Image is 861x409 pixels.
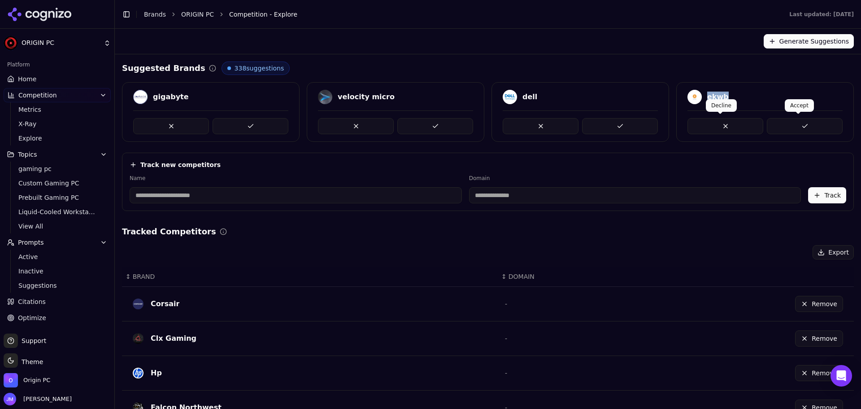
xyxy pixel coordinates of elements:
span: Prebuilt Gaming PC [18,193,96,202]
img: ORIGIN PC [4,36,18,50]
img: clx gaming [133,333,143,344]
button: Track [808,187,846,203]
span: Competition [18,91,57,100]
div: Corsair [151,299,179,309]
span: gaming pc [18,164,96,173]
span: DOMAIN [509,272,535,281]
span: ORIGIN PC [22,39,100,47]
img: velocity micro [318,90,332,104]
div: velocity micro [338,92,395,102]
div: gigabyte [153,92,189,102]
div: ↕DOMAIN [501,272,652,281]
div: dell [522,92,537,102]
a: Inactive [15,265,100,277]
span: Reports [18,330,42,339]
span: 338 suggestions [235,64,284,73]
span: - [505,369,507,377]
img: ekwb [687,90,702,104]
button: Remove [795,330,843,347]
span: Suggestions [18,281,96,290]
span: Theme [18,358,43,365]
a: gaming pc [15,163,100,175]
span: Active [18,252,96,261]
a: Liquid-Cooled Workstations [15,206,100,218]
img: hp [133,368,143,378]
span: [PERSON_NAME] [20,395,72,403]
h2: Suggested Brands [122,62,205,75]
span: Custom Gaming PC [18,179,96,188]
button: Export [813,245,854,259]
p: Accept [790,102,809,109]
span: Optimize [18,313,46,322]
span: Home [18,75,36,84]
a: Metrics [15,103,100,116]
a: X-Ray [15,118,100,130]
th: BRAND [122,267,498,287]
div: ekwb [707,92,729,102]
div: Last updated: [DATE] [789,11,854,18]
button: Remove [795,365,843,381]
a: Citations [4,295,111,309]
div: Hp [151,368,162,378]
img: corsair [133,299,143,309]
h4: Track new competitors [140,160,221,169]
button: Competition [4,88,111,102]
label: Domain [469,175,801,182]
a: View All [15,220,100,233]
button: Open organization switcher [4,373,50,387]
span: Explore [18,134,96,143]
span: Citations [18,297,46,306]
button: Prompts [4,235,111,250]
nav: breadcrumb [144,10,771,19]
div: Clx Gaming [151,333,196,344]
label: Name [130,175,462,182]
span: Competition - Explore [229,10,297,19]
span: Inactive [18,267,96,276]
span: Prompts [18,238,44,247]
a: Home [4,72,111,86]
img: Jesse Mak [4,393,16,405]
a: Custom Gaming PC [15,177,100,189]
img: dell [503,90,517,104]
a: Explore [15,132,100,145]
span: Support [18,336,46,345]
span: Metrics [18,105,96,114]
span: X-Ray [18,119,96,128]
p: Decline [711,102,731,109]
span: Liquid-Cooled Workstations [18,207,96,216]
span: Origin PC [23,376,50,384]
span: View All [18,222,96,231]
span: - [505,300,507,308]
button: Remove [795,296,843,312]
span: BRAND [133,272,155,281]
button: Generate Suggestions [764,34,854,48]
a: Optimize [4,311,111,325]
button: ReportsBETA [4,327,111,341]
a: Active [15,251,100,263]
button: Open user button [4,393,72,405]
span: - [505,335,507,342]
img: Origin PC [4,373,18,387]
th: DOMAIN [498,267,656,287]
a: Prebuilt Gaming PC [15,191,100,204]
h2: Tracked Competitors [122,225,216,238]
div: Open Intercom Messenger [831,365,852,387]
a: Suggestions [15,279,100,292]
button: Topics [4,147,111,162]
a: ORIGIN PC [181,10,214,19]
span: Topics [18,150,37,159]
div: Platform [4,57,111,72]
a: Brands [144,11,166,18]
img: gigabyte [133,90,148,104]
div: ↕BRAND [126,272,494,281]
